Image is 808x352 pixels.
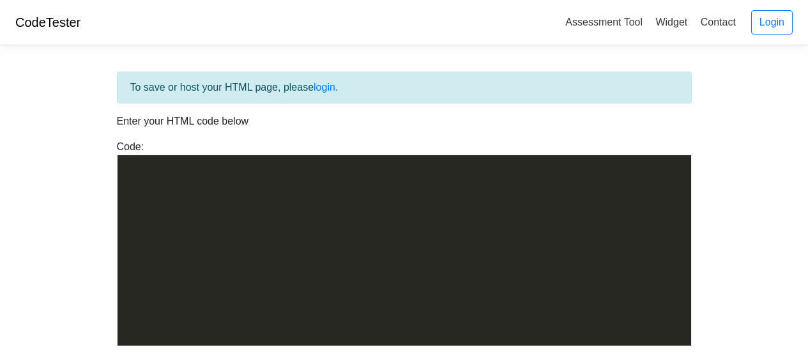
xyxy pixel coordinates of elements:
[560,11,648,33] a: Assessment Tool
[696,11,741,33] a: Contact
[117,72,692,103] div: To save or host your HTML page, please .
[650,11,692,33] a: Widget
[751,10,793,34] a: Login
[107,139,701,346] div: Code:
[117,114,692,129] p: Enter your HTML code below
[314,82,335,93] a: login
[15,15,80,29] a: CodeTester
